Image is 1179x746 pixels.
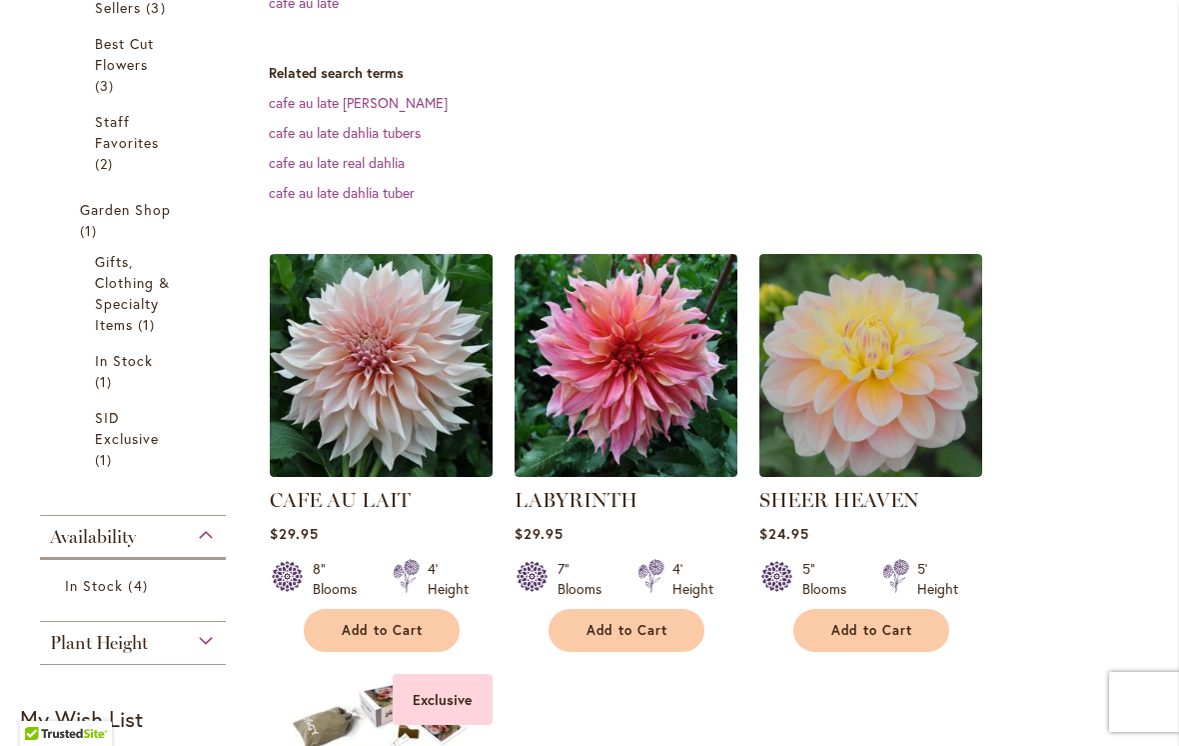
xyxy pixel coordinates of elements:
[917,559,958,599] div: 5' Height
[393,674,493,725] div: Exclusive
[95,34,154,74] span: Best Cut Flowers
[95,351,153,370] span: In Stock
[95,251,176,335] a: Gifts, Clothing &amp; Specialty Items
[270,488,411,512] a: CAFE AU LAIT
[50,632,148,654] span: Plant Height
[95,252,171,334] span: Gifts, Clothing & Specialty Items
[80,199,191,241] a: Garden Shop
[128,575,152,596] span: 4
[95,153,118,174] span: 2
[759,488,919,512] a: SHEER HEAVEN
[269,183,415,202] a: cafe au late dahlia tuber
[759,462,982,481] a: SHEER HEAVEN
[95,33,176,96] a: Best Cut Flowers
[270,524,319,543] span: $29.95
[269,63,1159,83] dt: Related search terms
[95,112,159,152] span: Staff Favorites
[80,220,102,241] span: 1
[95,75,119,96] span: 3
[515,488,637,512] a: LABYRINTH
[20,704,143,733] strong: My Wish List
[428,559,469,599] div: 4' Height
[80,200,172,219] span: Garden Shop
[270,462,493,481] a: Café Au Lait
[831,622,913,639] span: Add to Cart
[802,559,858,599] div: 5" Blooms
[515,524,564,543] span: $29.95
[759,524,809,543] span: $24.95
[549,609,704,652] button: Add to Cart
[65,575,206,596] a: In Stock 4
[270,254,493,477] img: Café Au Lait
[95,371,117,392] span: 1
[95,408,159,448] span: SID Exclusive
[95,350,176,392] a: In Stock
[342,622,424,639] span: Add to Cart
[793,609,949,652] button: Add to Cart
[50,526,136,548] span: Availability
[759,254,982,477] img: SHEER HEAVEN
[269,123,421,142] a: cafe au late dahlia tubers
[15,675,71,731] iframe: Launch Accessibility Center
[672,559,713,599] div: 4' Height
[515,254,737,477] img: Labyrinth
[65,576,123,595] span: In Stock
[269,93,448,112] a: cafe au late [PERSON_NAME]
[304,609,460,652] button: Add to Cart
[138,314,160,335] span: 1
[515,462,737,481] a: Labyrinth
[95,111,176,174] a: Staff Favorites
[558,559,613,599] div: 7" Blooms
[95,407,176,470] a: SID Exclusive
[269,153,405,172] a: cafe au late real dahlia
[587,622,668,639] span: Add to Cart
[313,559,369,599] div: 8" Blooms
[95,449,117,470] span: 1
